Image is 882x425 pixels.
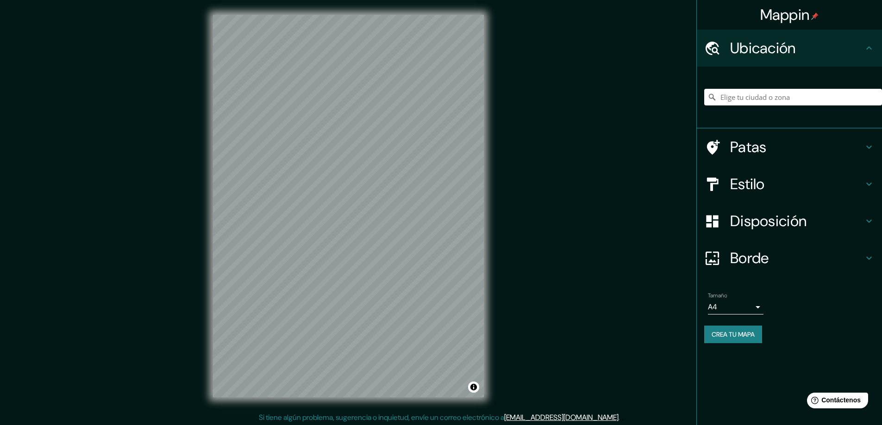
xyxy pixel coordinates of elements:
[621,412,623,422] font: .
[620,412,621,422] font: .
[708,302,717,312] font: A4
[730,38,796,58] font: Ubicación
[697,240,882,277] div: Borde
[697,166,882,203] div: Estilo
[730,137,767,157] font: Patas
[697,203,882,240] div: Disposición
[708,300,763,314] div: A4
[760,5,810,25] font: Mappin
[259,413,504,422] font: Si tiene algún problema, sugerencia o inquietud, envíe un correo electrónico a
[730,174,765,194] font: Estilo
[800,389,872,415] iframe: Lanzador de widgets de ayuda
[811,12,819,20] img: pin-icon.png
[697,129,882,166] div: Patas
[213,15,484,397] canvas: Mapa
[730,248,769,268] font: Borde
[708,292,727,299] font: Tamaño
[704,326,762,343] button: Crea tu mapa
[697,30,882,67] div: Ubicación
[712,330,755,339] font: Crea tu mapa
[704,89,882,105] input: Elige tu ciudad o zona
[468,382,479,393] button: Activar o desactivar atribución
[619,413,620,422] font: .
[504,413,619,422] a: [EMAIL_ADDRESS][DOMAIN_NAME]
[730,211,807,231] font: Disposición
